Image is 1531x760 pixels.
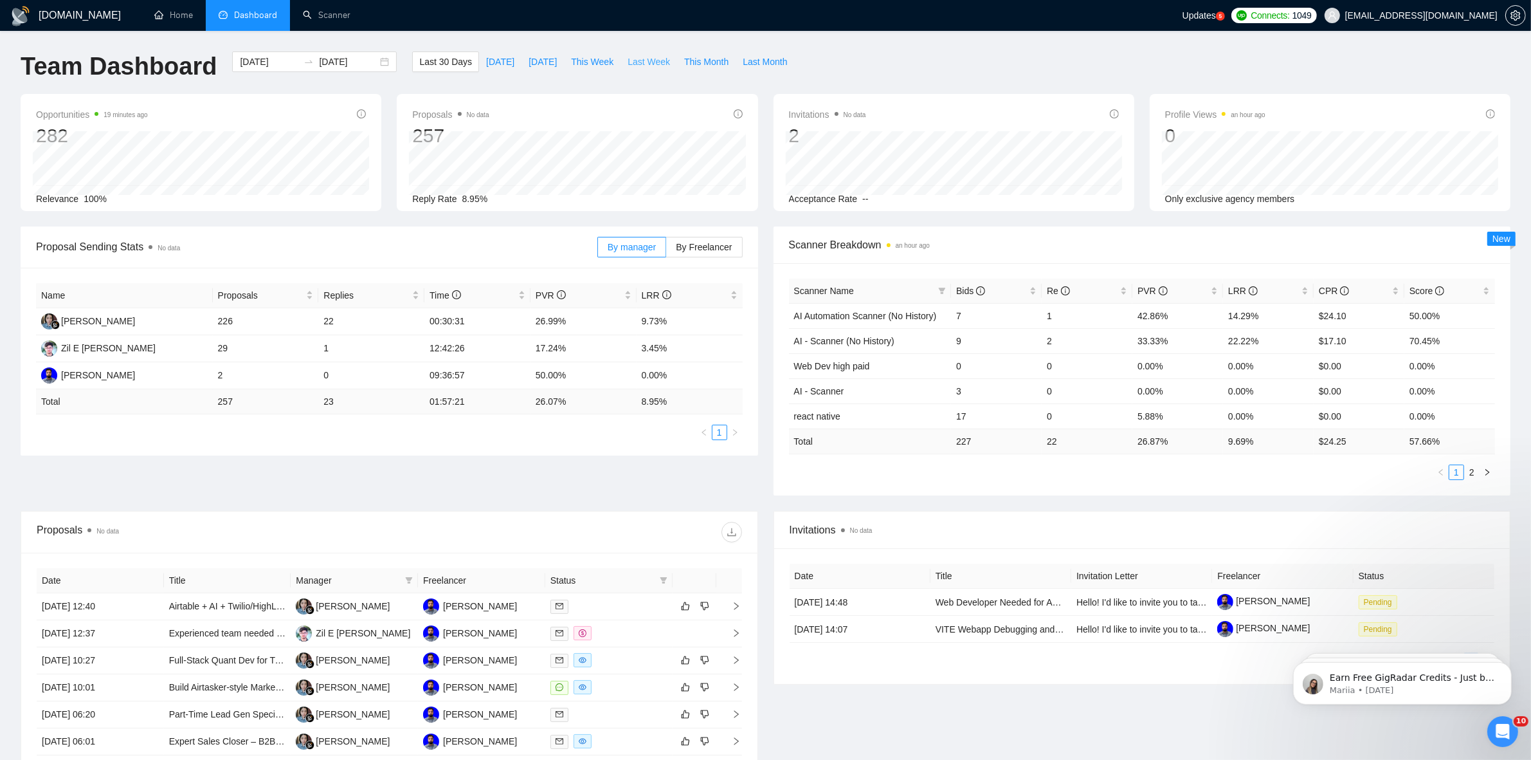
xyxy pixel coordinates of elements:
[1132,429,1223,454] td: 26.87 %
[712,425,727,440] a: 1
[305,606,314,615] img: gigradar-bm.png
[443,626,517,640] div: [PERSON_NAME]
[1328,11,1337,20] span: user
[1223,328,1314,353] td: 22.22%
[423,600,517,611] a: HA[PERSON_NAME]
[1137,286,1168,296] span: PVR
[678,680,693,695] button: like
[556,710,563,718] span: mail
[684,55,729,69] span: This Month
[318,362,424,389] td: 0
[169,601,403,611] a: Airtable + AI + Twilio/HighLevel Automation Expert Needed
[462,194,488,204] span: 8.95%
[862,194,868,204] span: --
[1340,286,1349,295] span: info-circle
[1223,378,1314,403] td: 0.00%
[1486,109,1495,118] span: info-circle
[697,598,712,614] button: dislike
[318,308,424,335] td: 22
[213,362,319,389] td: 2
[412,51,479,72] button: Last 30 Days
[213,308,319,335] td: 226
[794,361,870,371] a: Web Dev high paid
[951,378,1042,403] td: 3
[423,627,517,638] a: HA[PERSON_NAME]
[61,341,156,355] div: Zil E [PERSON_NAME]
[727,425,743,440] li: Next Page
[1042,328,1132,353] td: 2
[357,109,366,118] span: info-circle
[316,680,390,694] div: [PERSON_NAME]
[1217,623,1310,633] a: [PERSON_NAME]
[305,714,314,723] img: gigradar-bm.png
[19,27,238,70] div: message notification from Mariia, 2w ago. Earn Free GigRadar Credits - Just by Sharing Your Story...
[296,653,312,669] img: SL
[21,51,217,82] h1: Team Dashboard
[1505,5,1526,26] button: setting
[424,389,530,414] td: 01:57:21
[36,124,148,148] div: 282
[681,709,690,719] span: like
[556,656,563,664] span: mail
[731,429,739,436] span: right
[296,681,390,692] a: SL[PERSON_NAME]
[529,55,557,69] span: [DATE]
[423,626,439,642] img: HA
[676,242,732,252] span: By Freelancer
[789,237,1496,253] span: Scanner Breakdown
[1132,403,1223,429] td: 5.88%
[467,111,489,118] span: No data
[743,55,787,69] span: Last Month
[951,429,1042,454] td: 227
[452,290,461,299] span: info-circle
[1359,622,1397,636] span: Pending
[41,313,57,329] img: SL
[794,336,894,346] a: AI - Scanner (No History)
[412,124,489,148] div: 257
[712,425,727,440] li: 1
[790,589,930,616] td: [DATE] 14:48
[556,683,563,691] span: message
[296,734,312,750] img: SL
[443,707,517,721] div: [PERSON_NAME]
[10,6,31,26] img: logo
[323,288,410,302] span: Replies
[734,109,743,118] span: info-circle
[1132,378,1223,403] td: 0.00%
[169,628,372,638] a: Experienced team needed to build a web app MVP
[1165,194,1295,204] span: Only exclusive agency members
[1359,624,1402,634] a: Pending
[621,51,677,72] button: Last Week
[36,389,213,414] td: Total
[794,386,844,396] a: AI - Scanner
[296,627,410,638] a: ZEZil E [PERSON_NAME]
[305,660,314,669] img: gigradar-bm.png
[956,286,985,296] span: Bids
[305,687,314,696] img: gigradar-bm.png
[1404,303,1495,328] td: 50.00%
[41,340,57,357] img: ZE
[418,568,545,593] th: Freelancer
[678,598,693,614] button: like
[1437,468,1445,476] span: left
[637,308,743,335] td: 9.73%
[430,290,460,301] span: Time
[1165,124,1265,148] div: 0
[424,308,530,335] td: 00:30:31
[36,194,78,204] span: Relevance
[930,589,1071,616] td: Web Developer Needed for App Development
[642,290,671,301] span: LRR
[219,10,228,19] span: dashboard
[169,655,450,665] a: Full-Stack Quant Dev for Trading MVP (Sweat Equity + % of Revenue)
[1182,10,1216,21] span: Updates
[530,362,637,389] td: 50.00%
[930,564,1071,589] th: Title
[424,335,530,362] td: 12:42:26
[213,283,319,308] th: Proposals
[296,707,312,723] img: SL
[234,10,277,21] span: Dashboard
[169,682,385,692] a: Build Airtasker-style Marketplace (Web + iOS/Android)
[696,425,712,440] button: left
[660,577,667,584] span: filter
[976,286,985,295] span: info-circle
